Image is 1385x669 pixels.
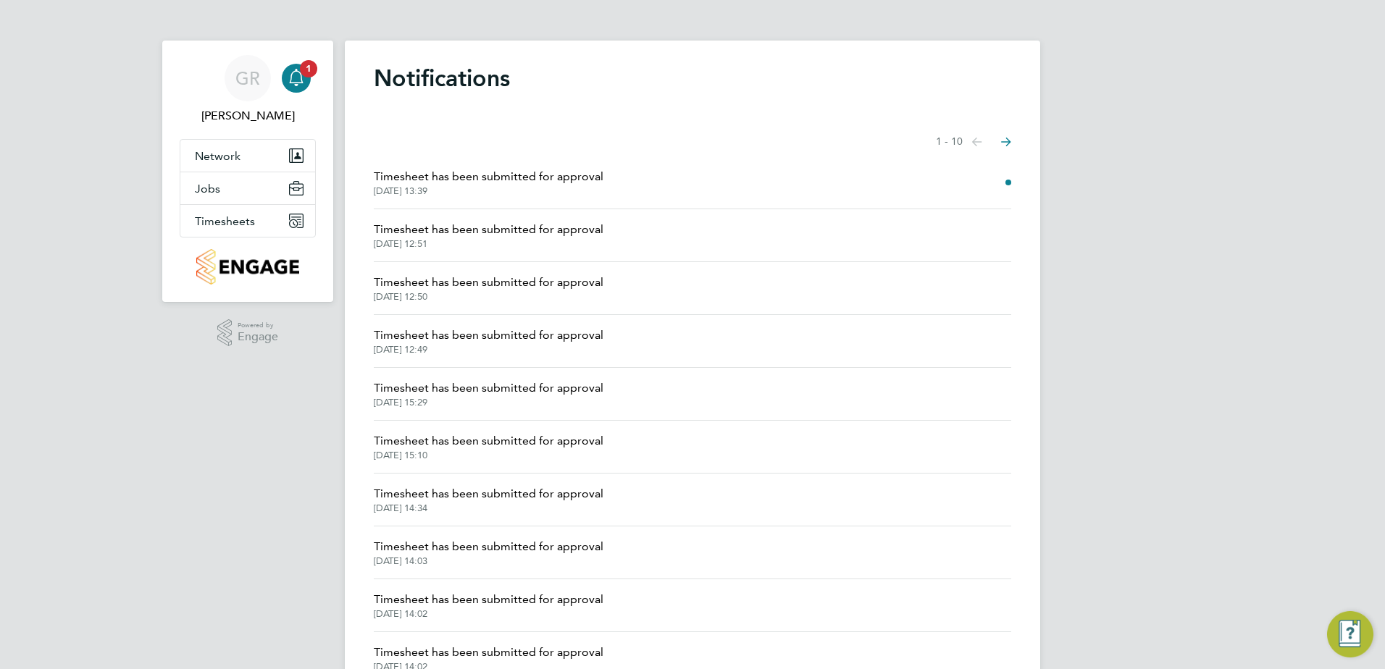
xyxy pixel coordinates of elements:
a: Timesheet has been submitted for approval[DATE] 12:49 [374,327,603,355]
nav: Select page of notifications list [936,127,1011,156]
span: Engage [238,331,278,343]
a: Timesheet has been submitted for approval[DATE] 14:03 [374,538,603,567]
span: [DATE] 14:03 [374,555,603,567]
a: Timesheet has been submitted for approval[DATE] 12:50 [374,274,603,303]
span: Powered by [238,319,278,332]
span: [DATE] 14:34 [374,502,603,514]
nav: Main navigation [162,41,333,302]
a: Timesheet has been submitted for approval[DATE] 15:10 [374,432,603,461]
span: Timesheet has been submitted for approval [374,168,603,185]
a: Go to home page [180,249,316,285]
span: Timesheet has been submitted for approval [374,485,603,502]
span: Timesheet has been submitted for approval [374,327,603,344]
span: Timesheets [195,214,255,228]
span: [DATE] 14:02 [374,608,603,620]
span: [DATE] 12:51 [374,238,603,250]
span: GR [235,69,260,88]
button: Engage Resource Center [1327,611,1373,657]
a: Timesheet has been submitted for approval[DATE] 14:34 [374,485,603,514]
span: [DATE] 12:49 [374,344,603,355]
span: Timesheet has been submitted for approval [374,379,603,397]
span: Timesheet has been submitted for approval [374,538,603,555]
a: Timesheet has been submitted for approval[DATE] 14:02 [374,591,603,620]
span: [DATE] 15:10 [374,450,603,461]
button: Network [180,140,315,172]
a: Timesheet has been submitted for approval[DATE] 13:39 [374,168,603,197]
h1: Notifications [374,64,1011,93]
a: GR[PERSON_NAME] [180,55,316,125]
button: Timesheets [180,205,315,237]
span: [DATE] 12:50 [374,291,603,303]
a: 1 [282,55,311,101]
span: Timesheet has been submitted for approval [374,432,603,450]
span: Jobs [195,182,220,195]
img: countryside-properties-logo-retina.png [196,249,298,285]
span: Graham Richardson [180,107,316,125]
a: Timesheet has been submitted for approval[DATE] 15:29 [374,379,603,408]
span: Timesheet has been submitted for approval [374,591,603,608]
span: Timesheet has been submitted for approval [374,274,603,291]
a: Timesheet has been submitted for approval[DATE] 12:51 [374,221,603,250]
button: Jobs [180,172,315,204]
span: [DATE] 15:29 [374,397,603,408]
span: [DATE] 13:39 [374,185,603,197]
span: 1 [300,60,317,77]
span: Network [195,149,240,163]
span: Timesheet has been submitted for approval [374,221,603,238]
a: Powered byEngage [217,319,279,347]
span: Timesheet has been submitted for approval [374,644,603,661]
span: 1 - 10 [936,135,963,149]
